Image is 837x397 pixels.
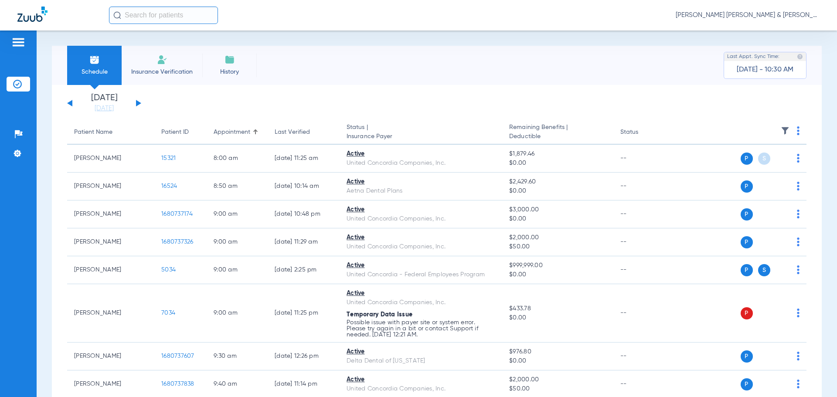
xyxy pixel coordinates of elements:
span: $0.00 [509,187,606,196]
span: P [741,307,753,319]
img: group-dot-blue.svg [797,309,800,317]
td: 9:00 AM [207,200,268,228]
div: Active [347,233,495,242]
span: P [741,180,753,193]
div: Patient Name [74,128,112,137]
div: United Concordia Companies, Inc. [347,384,495,394]
div: Active [347,261,495,270]
span: $2,000.00 [509,233,606,242]
span: 15321 [161,155,176,161]
td: [PERSON_NAME] [67,200,154,228]
div: United Concordia Companies, Inc. [347,242,495,251]
span: S [758,264,770,276]
span: $433.78 [509,304,606,313]
img: Search Icon [113,11,121,19]
div: United Concordia - Federal Employees Program [347,270,495,279]
span: $976.80 [509,347,606,356]
span: P [741,378,753,390]
td: -- [613,173,672,200]
td: [PERSON_NAME] [67,173,154,200]
div: Patient ID [161,128,189,137]
span: S [758,153,770,165]
div: Active [347,149,495,159]
p: Possible issue with payer site or system error. Please try again in a bit or contact Support if n... [347,319,495,338]
span: Last Appt. Sync Time: [727,52,779,61]
div: Active [347,375,495,384]
span: Insurance Verification [128,68,196,76]
div: Active [347,289,495,298]
span: Schedule [74,68,115,76]
img: Schedule [89,54,100,65]
img: group-dot-blue.svg [797,154,800,163]
td: 9:30 AM [207,343,268,370]
span: 1680737607 [161,353,194,359]
img: Manual Insurance Verification [157,54,167,65]
td: [DATE] 11:25 PM [268,284,340,343]
td: [PERSON_NAME] [67,284,154,343]
span: 1680737326 [161,239,194,245]
div: Active [347,205,495,214]
td: [DATE] 2:25 PM [268,256,340,284]
span: P [741,153,753,165]
span: [PERSON_NAME] [PERSON_NAME] & [PERSON_NAME] [676,11,820,20]
td: 8:50 AM [207,173,268,200]
span: $0.00 [509,356,606,366]
div: Last Verified [275,128,333,137]
td: -- [613,145,672,173]
img: History [225,54,235,65]
img: hamburger-icon [11,37,25,48]
div: Active [347,347,495,356]
img: group-dot-blue.svg [797,126,800,135]
td: [PERSON_NAME] [67,228,154,256]
td: 8:00 AM [207,145,268,173]
div: Patient Name [74,128,147,137]
th: Remaining Benefits | [502,120,613,145]
div: Patient ID [161,128,200,137]
span: $0.00 [509,270,606,279]
div: United Concordia Companies, Inc. [347,159,495,168]
a: [DATE] [78,104,130,113]
span: 1680737174 [161,211,193,217]
span: $50.00 [509,242,606,251]
th: Status [613,120,672,145]
span: 1680737838 [161,381,194,387]
td: -- [613,228,672,256]
span: 16524 [161,183,177,189]
td: [PERSON_NAME] [67,343,154,370]
span: [DATE] - 10:30 AM [737,65,793,74]
img: filter.svg [781,126,789,135]
img: last sync help info [797,54,803,60]
td: 9:00 AM [207,256,268,284]
td: 9:00 AM [207,228,268,256]
span: $1,879.46 [509,149,606,159]
span: P [741,264,753,276]
td: [DATE] 11:29 AM [268,228,340,256]
span: P [741,208,753,221]
span: $999,999.00 [509,261,606,270]
span: $2,429.60 [509,177,606,187]
input: Search for patients [109,7,218,24]
img: Zuub Logo [17,7,48,22]
td: [DATE] 12:26 PM [268,343,340,370]
td: -- [613,343,672,370]
div: Aetna Dental Plans [347,187,495,196]
img: group-dot-blue.svg [797,380,800,388]
img: group-dot-blue.svg [797,352,800,360]
div: Last Verified [275,128,310,137]
span: Insurance Payer [347,132,495,141]
td: [DATE] 11:25 AM [268,145,340,173]
img: group-dot-blue.svg [797,210,800,218]
td: -- [613,200,672,228]
td: [PERSON_NAME] [67,145,154,173]
div: United Concordia Companies, Inc. [347,298,495,307]
span: 5034 [161,267,176,273]
img: group-dot-blue.svg [797,238,800,246]
td: [DATE] 10:48 PM [268,200,340,228]
span: Deductible [509,132,606,141]
td: -- [613,256,672,284]
div: United Concordia Companies, Inc. [347,214,495,224]
span: $50.00 [509,384,606,394]
span: $0.00 [509,214,606,224]
td: [DATE] 10:14 AM [268,173,340,200]
th: Status | [340,120,502,145]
